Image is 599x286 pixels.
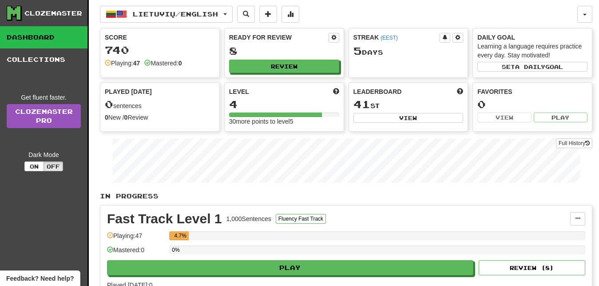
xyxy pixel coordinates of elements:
div: Daily Goal [477,33,587,42]
strong: 0 [124,114,128,121]
div: Dark Mode [7,150,81,159]
button: View [353,113,464,123]
span: Leaderboard [353,87,402,96]
div: Streak [353,33,440,42]
strong: 47 [133,60,140,67]
button: Review (8) [479,260,585,275]
span: Lietuvių / English [133,10,218,18]
div: 4.7% [172,231,189,240]
button: Search sentences [237,6,255,23]
button: Seta dailygoal [477,62,587,72]
button: Review [229,60,339,73]
div: Day s [353,45,464,57]
div: New / Review [105,113,215,122]
span: 5 [353,44,362,57]
button: Lietuvių/English [100,6,233,23]
div: Score [105,33,215,42]
div: 0 [477,99,587,110]
div: Fast Track Level 1 [107,212,222,226]
a: (EEST) [381,35,398,41]
strong: 0 [179,60,182,67]
span: This week in points, UTC [457,87,463,96]
button: Full History [556,138,592,148]
div: Mastered: 0 [107,246,165,260]
button: Off [44,161,63,171]
div: 8 [229,45,339,56]
span: Played [DATE] [105,87,152,96]
span: 41 [353,98,370,110]
strong: 0 [105,114,108,121]
div: 4 [229,99,339,110]
p: In Progress [100,192,592,201]
button: Add sentence to collection [259,6,277,23]
div: 30 more points to level 5 [229,117,339,126]
button: Play [534,113,587,122]
button: Play [107,260,473,275]
div: Clozemaster [24,9,82,18]
span: Level [229,87,249,96]
button: More stats [282,6,299,23]
div: 740 [105,44,215,56]
span: Open feedback widget [6,274,74,283]
button: On [24,161,44,171]
div: Favorites [477,87,587,96]
div: Ready for Review [229,33,329,42]
a: ClozemasterPro [7,104,81,128]
span: 0 [105,98,113,110]
span: a daily [515,64,545,70]
button: View [477,113,531,122]
div: 1,000 Sentences [226,214,271,223]
div: Get fluent faster. [7,93,81,102]
div: sentences [105,99,215,110]
div: Learning a language requires practice every day. Stay motivated! [477,42,587,60]
span: Score more points to level up [333,87,339,96]
button: Fluency Fast Track [276,214,326,224]
div: Mastered: [144,59,182,68]
div: Playing: [105,59,140,68]
div: st [353,99,464,110]
div: Playing: 47 [107,231,165,246]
